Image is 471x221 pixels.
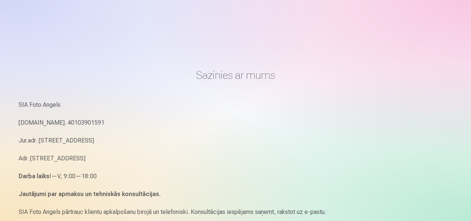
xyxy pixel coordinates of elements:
strong: Jautājumi par apmaksu un tehniskās konsultācijas. [19,190,161,198]
p: SIA Foto Angels pārtrauc klientu apkalpošanu birojā un telefoniski. Konsultācijas iespējams saņem... [19,207,453,217]
p: I—V, 9:00—18:00 [19,171,453,182]
strong: Darba laiks [19,173,49,180]
p: SIA Foto Angels [19,100,453,110]
p: [DOMAIN_NAME]. 40103901591 [19,118,453,128]
p: Jur.adr. [STREET_ADDRESS] [19,135,453,146]
h1: Sazinies ar mums [19,68,453,82]
p: Adr. [STREET_ADDRESS] [19,153,453,164]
